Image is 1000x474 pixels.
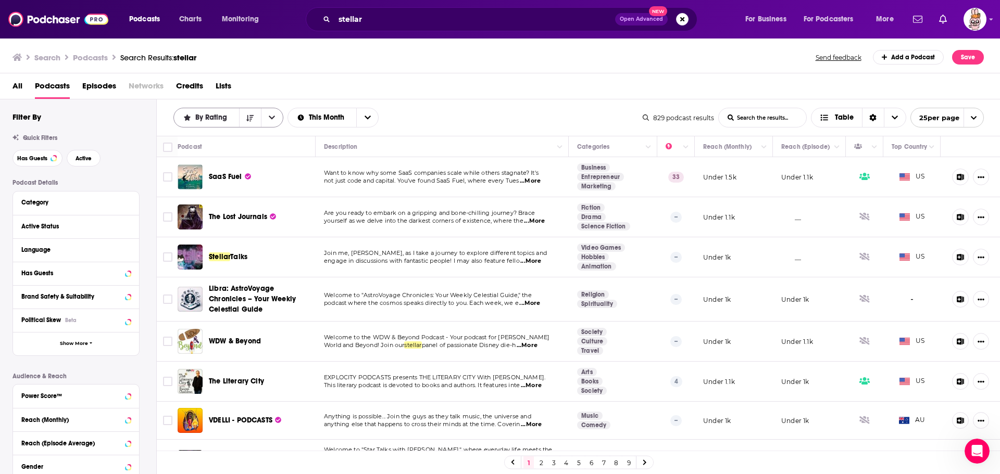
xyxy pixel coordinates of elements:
a: Marketing [577,182,616,190]
div: Category [21,199,124,206]
div: Reach (Monthly) [703,140,752,153]
span: US [899,212,925,222]
span: Networks [129,78,164,99]
button: Choose View [811,108,906,127]
a: The Literary City [209,376,264,387]
div: Sort Direction [862,108,884,127]
button: open menu [174,114,239,121]
span: Welcome to the WDW & Beyond Podcast - Your podcast for [PERSON_NAME] [324,334,550,341]
div: Has Guests [21,270,122,277]
button: open menu [356,108,378,127]
a: 7 [598,456,609,469]
button: Language [21,243,131,256]
button: open menu [738,11,799,28]
a: Entrepreneur [577,173,624,181]
span: Has Guests [17,156,47,161]
span: ...More [521,420,542,429]
span: Talks [230,252,247,261]
div: Description [324,140,357,153]
button: Show More Button [973,249,989,265]
a: Music [577,412,603,420]
a: Religion [577,290,609,299]
a: Stellar Talks [178,245,203,270]
button: Power Score™ [21,389,131,402]
button: Column Actions [868,141,881,153]
img: The Lost Journals [178,204,203,229]
p: __ [781,213,801,222]
button: Show More Button [973,291,989,308]
span: Credits [176,78,203,99]
span: Toggle select row [163,377,172,386]
span: This literary podcast is devoted to books and authors. It features inte [324,381,520,389]
span: anything else that happens to cross their minds at the time. Coverin [324,420,520,428]
a: Episodes [82,78,116,99]
span: US [899,172,925,182]
span: Libra: AstroVoyage Chronicles – Your Weekly Celestial Guide [209,284,296,314]
span: US [899,252,925,262]
a: Lists [216,78,231,99]
span: Stellar [209,252,230,261]
a: Add a Podcast [873,50,944,65]
h3: Podcasts [73,53,108,62]
div: Podcast [178,140,202,153]
span: Monitoring [222,12,259,27]
span: VDELLI - PODCASTS [209,416,272,425]
a: 2 [536,456,546,469]
span: 25 per page [911,110,959,126]
a: Podchaser - Follow, Share and Rate Podcasts [8,9,108,29]
a: Charts [172,11,208,28]
a: Books [577,377,603,386]
a: Drama [577,213,606,221]
span: Active [76,156,92,161]
a: Society [577,328,607,336]
div: Brand Safety & Suitability [21,293,122,300]
button: Column Actions [680,141,692,153]
div: Power Score™ [21,392,122,400]
span: AU [899,415,926,426]
div: Reach (Monthly) [21,416,122,424]
span: Welcome to "AstroVoyage Chronicles: Your Weekly Celestial Guide," the [324,291,532,299]
div: Top Country [892,140,927,153]
a: 8 [611,456,621,469]
span: ...More [521,381,542,390]
button: open menu [869,11,907,28]
span: Podcasts [129,12,160,27]
div: Gender [21,463,122,470]
button: Column Actions [554,141,566,153]
span: panel of passionate Disney die-h [422,341,516,349]
button: open menu [261,108,283,127]
a: Show notifications dropdown [909,10,927,28]
p: Under 1k [703,253,731,262]
h2: Select Date Range [287,108,379,127]
a: Business [577,163,610,172]
span: By Rating [195,114,231,121]
p: Under 1k [703,416,731,425]
span: stellar [173,53,196,62]
img: SaaS Fuel [178,164,203,189]
div: Search Results: [120,53,196,62]
a: 3 [548,456,559,469]
a: Video Games [577,244,625,252]
h2: Choose List sort [173,108,283,127]
p: Under 1.1k [703,213,735,222]
p: Under 1k [703,295,731,304]
input: Search podcasts, credits, & more... [334,11,615,28]
span: Toggle select row [163,337,172,346]
p: Under 1.1k [781,337,813,346]
span: The Lost Journals [209,212,267,221]
a: Culture [577,337,607,345]
span: - [910,293,914,305]
a: Arts [577,368,597,376]
p: 33 [668,172,684,182]
a: SaaS Fuel [209,172,251,182]
div: Categories [577,140,609,153]
div: Power Score [666,140,680,153]
span: not just code and capital. You've found SaaS Fuel, where every Tues [324,177,519,184]
a: Science Fiction [577,222,630,230]
p: Under 1.1k [781,173,813,182]
span: World and Beyond! Join our [324,341,404,349]
p: -- [670,252,682,262]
